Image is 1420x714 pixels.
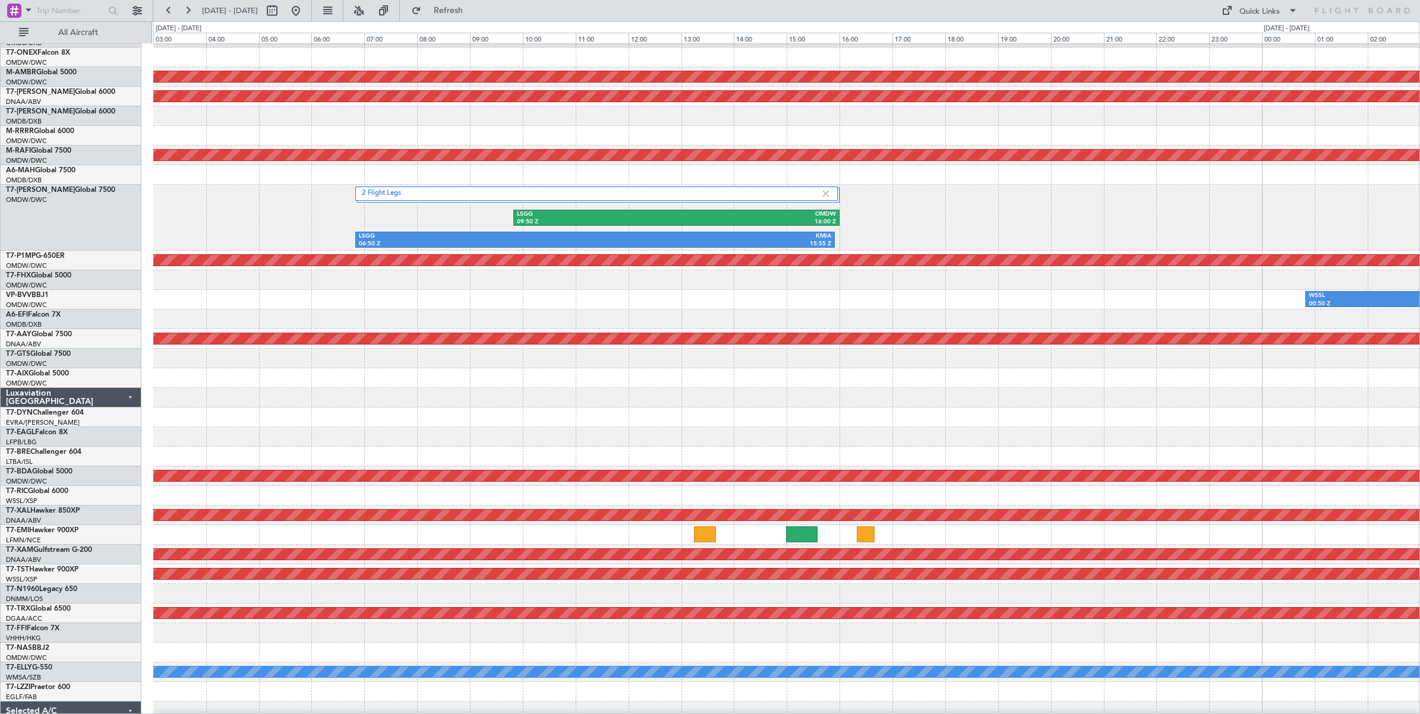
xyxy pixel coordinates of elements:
a: T7-FHXGlobal 5000 [6,272,71,279]
a: T7-[PERSON_NAME]Global 6000 [6,89,115,96]
span: [DATE] - [DATE] [202,5,258,16]
div: 18:00 [945,33,998,43]
a: OMDB/DXB [6,176,42,185]
div: 22:00 [1156,33,1209,43]
a: T7-NASBBJ2 [6,645,49,652]
a: WSSL/XSP [6,497,37,506]
span: A6-EFI [6,311,28,318]
a: OMDW/DWC [6,281,47,290]
a: OMDB/DXB [6,117,42,126]
span: T7-TRX [6,605,30,612]
a: EVRA/[PERSON_NAME] [6,418,80,427]
div: KMIA [595,232,831,241]
a: OMDW/DWC [6,156,47,165]
span: T7-ELLY [6,664,32,671]
a: T7-BDAGlobal 5000 [6,468,72,475]
a: OMDW/DWC [6,261,47,270]
div: 17:00 [892,33,945,43]
a: A6-MAHGlobal 7500 [6,167,75,174]
a: T7-FFIFalcon 7X [6,625,59,632]
a: T7-ONEXFalcon 8X [6,49,70,56]
a: T7-DYNChallenger 604 [6,409,84,416]
div: LSGG [359,232,595,241]
span: T7-[PERSON_NAME] [6,108,75,115]
a: DNAA/ABV [6,340,41,349]
img: gray-close.svg [821,188,831,199]
div: 04:00 [206,33,259,43]
span: T7-BRE [6,448,30,456]
span: Refresh [424,7,474,15]
a: OMDW/DWC [6,477,47,486]
span: A6-MAH [6,167,35,174]
a: M-RRRRGlobal 6000 [6,128,74,135]
a: OMDW/DWC [6,379,47,388]
a: T7-BREChallenger 604 [6,448,81,456]
div: 09:50 Z [517,218,676,226]
div: 00:00 [1262,33,1315,43]
a: VHHH/HKG [6,634,41,643]
div: 06:00 [311,33,364,43]
div: LSGG [517,210,676,219]
span: T7-[PERSON_NAME] [6,89,75,96]
a: DNAA/ABV [6,97,41,106]
a: T7-GTSGlobal 7500 [6,350,71,358]
span: T7-ONEX [6,49,37,56]
div: 20:00 [1051,33,1104,43]
span: T7-EMI [6,527,29,534]
a: OMDW/DWC [6,301,47,309]
a: OMDW/DWC [6,58,47,67]
div: 07:00 [364,33,417,43]
div: 14:00 [734,33,787,43]
a: OMDW/DWC [6,78,47,87]
div: 12:00 [629,33,681,43]
a: LTBA/ISL [6,457,33,466]
span: T7-FFI [6,625,27,632]
div: 23:00 [1209,33,1262,43]
a: M-RAFIGlobal 7500 [6,147,71,154]
span: T7-BDA [6,468,32,475]
div: 16:00 [840,33,892,43]
button: All Aircraft [13,23,129,42]
span: T7-GTS [6,350,30,358]
div: 11:00 [576,33,629,43]
span: T7-TST [6,566,29,573]
a: T7-ELLYG-550 [6,664,52,671]
a: T7-[PERSON_NAME]Global 7500 [6,187,115,194]
div: 05:00 [259,33,312,43]
a: T7-TRXGlobal 6500 [6,605,71,612]
a: DNAA/ABV [6,516,41,525]
span: T7-LZZI [6,684,30,691]
div: 01:00 [1315,33,1368,43]
div: 19:00 [998,33,1051,43]
div: Quick Links [1239,6,1280,18]
div: 15:00 [787,33,840,43]
div: 06:50 Z [359,240,595,248]
a: M-AMBRGlobal 5000 [6,69,77,76]
input: Trip Number [36,2,105,20]
a: DNAA/ABV [6,555,41,564]
label: 2 Flight Legs [362,189,821,199]
div: 21:00 [1104,33,1157,43]
span: T7-RIC [6,488,28,495]
a: OMDB/DXB [6,320,42,329]
a: T7-AIXGlobal 5000 [6,370,69,377]
div: 15:55 Z [595,240,831,248]
a: T7-N1960Legacy 650 [6,586,77,593]
span: T7-XAM [6,546,33,554]
span: T7-N1960 [6,586,39,593]
span: T7-P1MP [6,252,36,260]
span: T7-EAGL [6,429,35,436]
a: OMDW/DWC [6,137,47,146]
a: WSSL/XSP [6,575,37,584]
a: LFPB/LBG [6,438,37,447]
span: VP-BVV [6,292,31,299]
span: M-RRRR [6,128,34,135]
a: OMDW/DWC [6,653,47,662]
div: 13:00 [681,33,734,43]
span: T7-[PERSON_NAME] [6,187,75,194]
a: WMSA/SZB [6,673,41,682]
a: T7-[PERSON_NAME]Global 6000 [6,108,115,115]
a: T7-P1MPG-650ER [6,252,65,260]
div: OMDW [676,210,835,219]
a: T7-XAMGulfstream G-200 [6,546,92,554]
